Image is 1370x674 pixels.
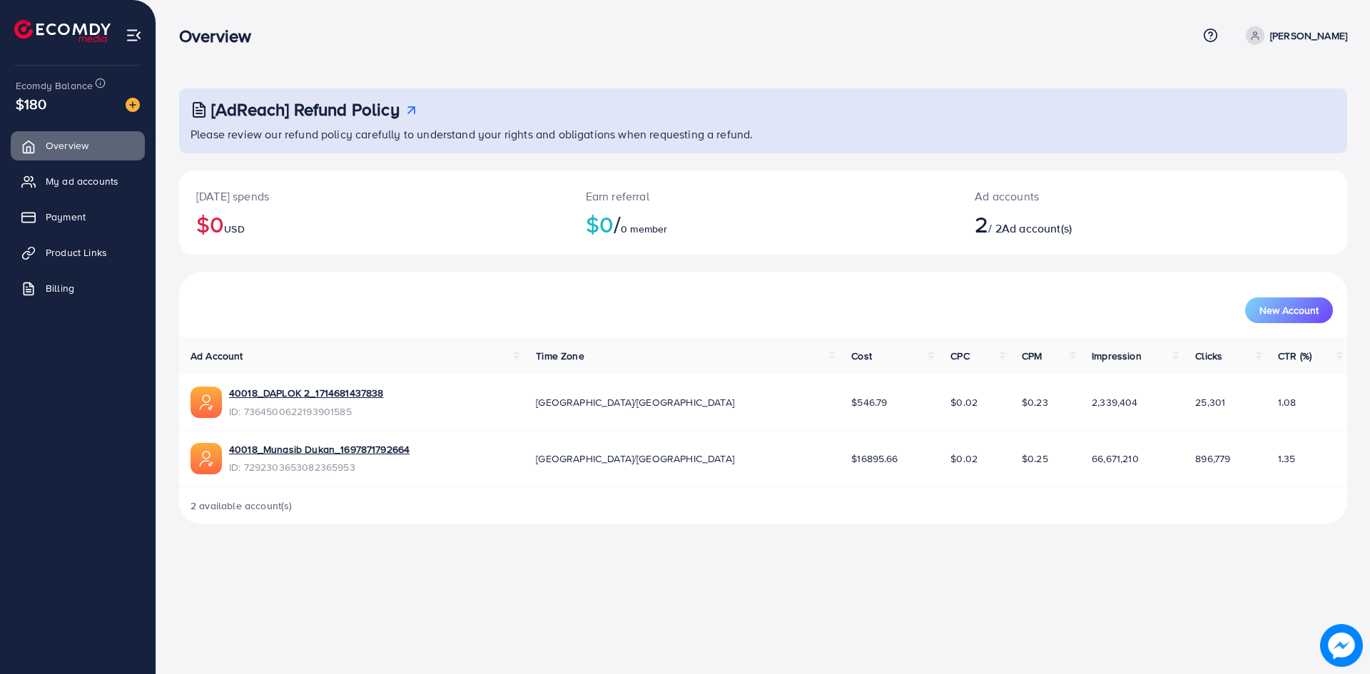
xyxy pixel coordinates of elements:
h3: [AdReach] Refund Policy [211,99,400,120]
span: 2 [975,208,988,240]
span: Impression [1092,349,1142,363]
span: CPM [1022,349,1042,363]
span: Product Links [46,245,107,260]
span: Ad Account [191,349,243,363]
span: Cost [851,349,872,363]
span: [GEOGRAPHIC_DATA]/[GEOGRAPHIC_DATA] [536,395,734,409]
span: Ad account(s) [1002,220,1072,236]
p: [DATE] spends [196,188,552,205]
span: 66,671,210 [1092,451,1139,466]
span: 2 available account(s) [191,499,293,513]
img: ic-ads-acc.e4c84228.svg [191,443,222,474]
span: $180 [16,93,47,114]
a: [PERSON_NAME] [1240,26,1347,45]
span: $546.79 [851,395,887,409]
span: 1.08 [1278,395,1297,409]
p: [PERSON_NAME] [1270,27,1347,44]
span: Billing [46,281,74,295]
h3: Overview [179,26,263,46]
span: Ecomdy Balance [16,78,93,93]
span: My ad accounts [46,174,118,188]
span: $0.02 [950,451,978,466]
span: 0 member [621,222,667,236]
h2: $0 [196,210,552,238]
span: $0.25 [1022,451,1048,466]
span: CPC [950,349,969,363]
button: New Account [1245,297,1333,323]
h2: $0 [586,210,941,238]
span: $0.02 [950,395,978,409]
a: Product Links [11,238,145,267]
span: $16895.66 [851,451,898,466]
span: USD [224,222,244,236]
span: Clicks [1195,349,1222,363]
img: menu [126,27,142,44]
a: 40018_DAPLOK 2_1714681437838 [229,386,383,400]
span: Overview [46,138,88,153]
span: / [614,208,621,240]
span: CTR (%) [1278,349,1311,363]
span: Payment [46,210,86,224]
img: logo [14,20,111,42]
h2: / 2 [975,210,1232,238]
span: [GEOGRAPHIC_DATA]/[GEOGRAPHIC_DATA] [536,451,734,466]
p: Ad accounts [975,188,1232,205]
span: New Account [1259,305,1319,315]
span: 896,779 [1195,451,1230,466]
span: 1.35 [1278,451,1296,466]
p: Earn referral [586,188,941,205]
img: image [126,98,140,112]
img: image [1320,624,1363,667]
p: Please review our refund policy carefully to understand your rights and obligations when requesti... [191,126,1339,143]
span: 2,339,404 [1092,395,1137,409]
span: ID: 7292303653082365953 [229,460,410,474]
a: Billing [11,274,145,302]
a: Payment [11,203,145,231]
span: ID: 7364500622193901585 [229,404,383,419]
span: Time Zone [536,349,584,363]
a: My ad accounts [11,167,145,195]
a: 40018_Munasib Dukan_1697871792664 [229,442,410,456]
a: Overview [11,131,145,160]
span: $0.23 [1022,395,1048,409]
span: 25,301 [1195,395,1225,409]
img: ic-ads-acc.e4c84228.svg [191,387,222,418]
